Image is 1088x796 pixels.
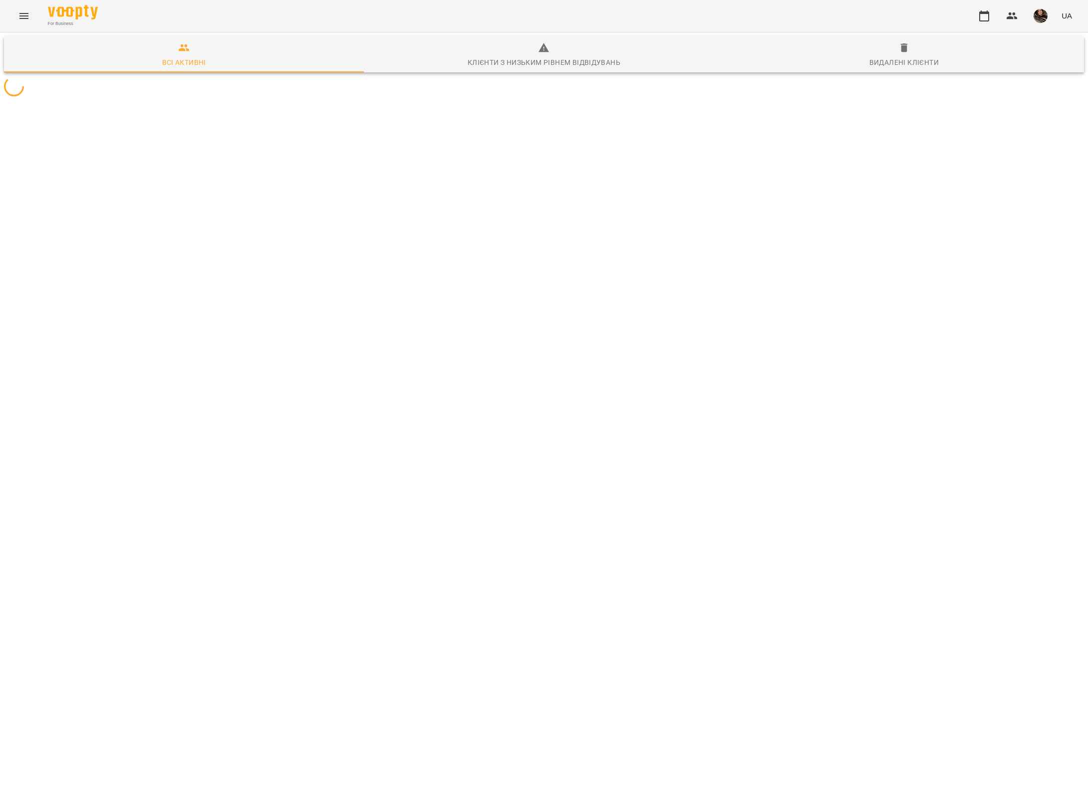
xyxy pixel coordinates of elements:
div: Видалені клієнти [869,56,939,68]
img: Voopty Logo [48,5,98,19]
div: Клієнти з низьким рівнем відвідувань [468,56,620,68]
img: 50c54b37278f070f9d74a627e50a0a9b.jpg [1034,9,1048,23]
div: Всі активні [162,56,206,68]
button: UA [1058,6,1076,25]
span: UA [1062,10,1072,21]
button: Menu [12,4,36,28]
span: For Business [48,20,98,27]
